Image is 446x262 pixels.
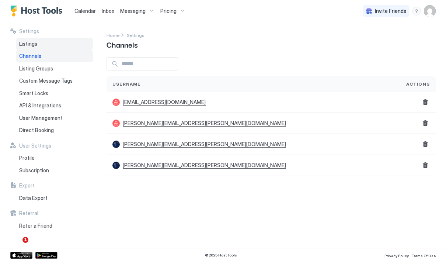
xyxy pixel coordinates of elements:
[412,251,436,259] a: Terms Of Use
[16,75,93,87] a: Custom Message Tags
[19,115,63,121] span: User Management
[19,167,49,174] span: Subscription
[120,8,146,14] span: Messaging
[384,251,409,259] a: Privacy Policy
[421,98,430,107] button: Delete
[406,81,430,87] span: Actions
[19,28,39,35] span: Settings
[16,99,93,112] a: API & Integrations
[10,252,32,259] a: App Store
[421,119,430,128] button: Delete
[16,164,93,177] a: Subscription
[107,32,119,38] span: Home
[16,38,93,50] a: Listings
[74,7,96,15] a: Calendar
[16,50,93,62] a: Channels
[16,152,93,164] a: Profile
[102,7,114,15] a: Inbox
[19,53,41,59] span: Channels
[19,210,38,217] span: Referral
[16,220,93,232] a: Refer a Friend
[112,81,141,87] span: Username
[16,62,93,75] a: Listing Groups
[16,124,93,137] a: Direct Booking
[375,8,406,14] span: Invite Friends
[19,127,54,134] span: Direct Booking
[424,5,436,17] div: User profile
[19,102,61,109] span: API & Integrations
[16,87,93,100] a: Smart Locks
[19,182,35,189] span: Export
[19,195,48,201] span: Data Export
[19,223,52,229] span: Refer a Friend
[384,254,409,258] span: Privacy Policy
[412,7,421,15] div: menu
[10,6,66,17] a: Host Tools Logo
[16,112,93,124] a: User Management
[127,31,144,39] a: Settings
[19,142,51,149] span: User Settings
[74,8,96,14] span: Calendar
[412,254,436,258] span: Terms Of Use
[35,252,58,259] a: Google Play Store
[119,58,178,70] input: Input Field
[107,31,119,39] a: Home
[127,31,144,39] div: Breadcrumb
[7,237,25,255] iframe: Intercom live chat
[107,39,138,50] span: Channels
[19,77,73,84] span: Custom Message Tags
[19,90,48,97] span: Smart Locks
[22,237,28,243] span: 1
[205,253,237,258] span: © 2025 Host Tools
[127,32,144,38] span: Settings
[421,161,430,170] button: Delete
[19,41,37,47] span: Listings
[19,65,53,72] span: Listing Groups
[107,31,119,39] div: Breadcrumb
[16,192,93,204] a: Data Export
[102,8,114,14] span: Inbox
[160,8,177,14] span: Pricing
[421,140,430,149] button: Delete
[19,155,35,161] span: Profile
